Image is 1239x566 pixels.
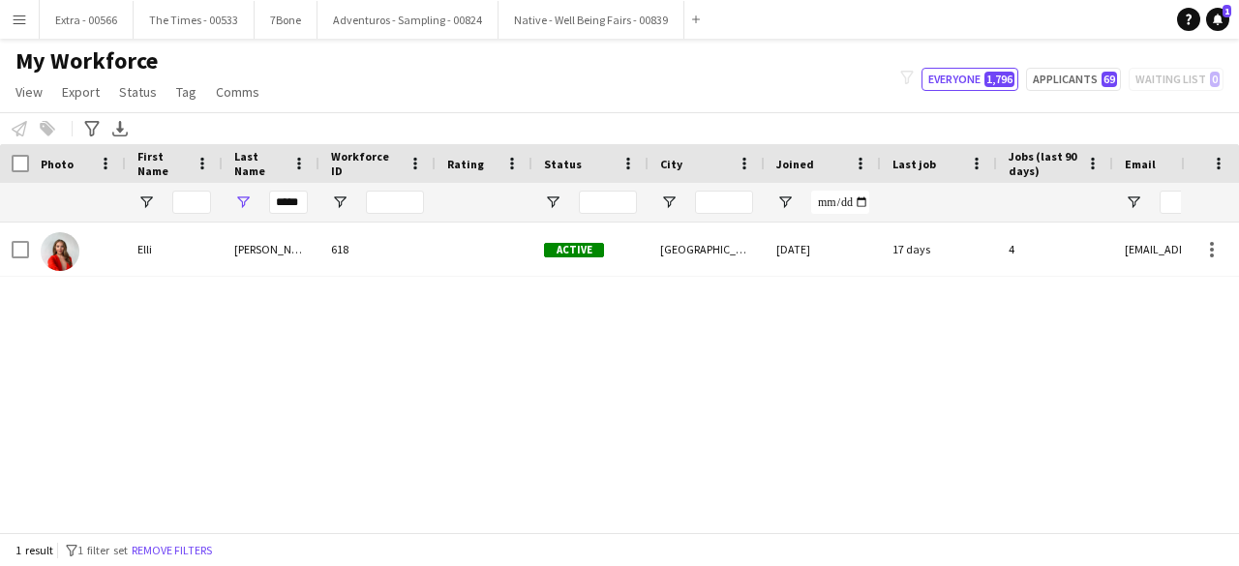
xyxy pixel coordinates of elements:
[660,157,682,171] span: City
[269,191,308,214] input: Last Name Filter Input
[544,243,604,257] span: Active
[579,191,637,214] input: Status Filter Input
[15,46,158,75] span: My Workforce
[128,540,216,561] button: Remove filters
[208,79,267,104] a: Comms
[8,79,50,104] a: View
[223,223,319,276] div: [PERSON_NAME]
[811,191,869,214] input: Joined Filter Input
[176,83,196,101] span: Tag
[77,543,128,557] span: 1 filter set
[1102,72,1117,87] span: 69
[544,157,582,171] span: Status
[331,194,348,211] button: Open Filter Menu
[776,157,814,171] span: Joined
[499,1,684,39] button: Native - Well Being Fairs - 00839
[331,149,401,178] span: Workforce ID
[216,83,259,101] span: Comms
[54,79,107,104] a: Export
[447,157,484,171] span: Rating
[319,223,436,276] div: 618
[765,223,881,276] div: [DATE]
[881,223,997,276] div: 17 days
[776,194,794,211] button: Open Filter Menu
[40,1,134,39] button: Extra - 00566
[137,149,188,178] span: First Name
[649,223,765,276] div: [GEOGRAPHIC_DATA]
[126,223,223,276] div: Elli
[695,191,753,214] input: City Filter Input
[255,1,317,39] button: 7Bone
[984,72,1014,87] span: 1,796
[137,194,155,211] button: Open Filter Menu
[15,83,43,101] span: View
[1026,68,1121,91] button: Applicants69
[1223,5,1231,17] span: 1
[660,194,678,211] button: Open Filter Menu
[544,194,561,211] button: Open Filter Menu
[134,1,255,39] button: The Times - 00533
[172,191,211,214] input: First Name Filter Input
[317,1,499,39] button: Adventuros - Sampling - 00824
[80,117,104,140] app-action-btn: Advanced filters
[119,83,157,101] span: Status
[234,194,252,211] button: Open Filter Menu
[41,157,74,171] span: Photo
[922,68,1018,91] button: Everyone1,796
[41,232,79,271] img: Elli Sheerin
[892,157,936,171] span: Last job
[997,223,1113,276] div: 4
[1125,157,1156,171] span: Email
[108,117,132,140] app-action-btn: Export XLSX
[234,149,285,178] span: Last Name
[366,191,424,214] input: Workforce ID Filter Input
[1009,149,1078,178] span: Jobs (last 90 days)
[111,79,165,104] a: Status
[1206,8,1229,31] a: 1
[168,79,204,104] a: Tag
[1125,194,1142,211] button: Open Filter Menu
[62,83,100,101] span: Export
